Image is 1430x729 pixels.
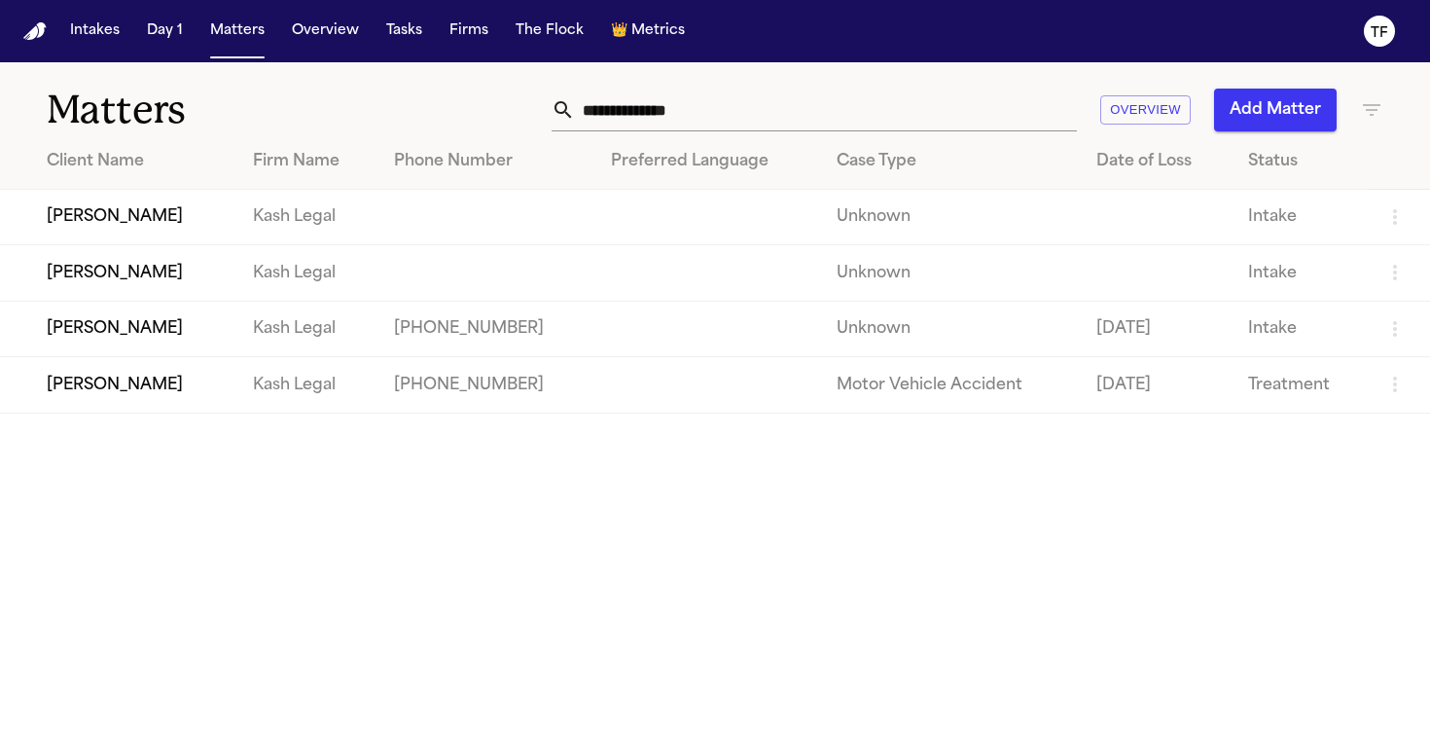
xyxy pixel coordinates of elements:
[631,21,685,41] span: Metrics
[202,14,272,49] button: Matters
[1214,89,1337,131] button: Add Matter
[1100,95,1191,126] button: Overview
[139,14,191,49] button: Day 1
[603,14,693,49] button: crownMetrics
[237,245,378,301] td: Kash Legal
[378,357,595,413] td: [PHONE_NUMBER]
[1233,357,1368,413] td: Treatment
[62,14,127,49] button: Intakes
[1233,190,1368,245] td: Intake
[1248,150,1352,173] div: Status
[508,14,591,49] button: The Flock
[284,14,367,49] button: Overview
[1081,301,1233,356] td: [DATE]
[821,357,1081,413] td: Motor Vehicle Accident
[47,86,417,134] h1: Matters
[237,357,378,413] td: Kash Legal
[1096,150,1217,173] div: Date of Loss
[611,150,805,173] div: Preferred Language
[1371,26,1388,40] text: TF
[1081,357,1233,413] td: [DATE]
[378,14,430,49] button: Tasks
[47,150,222,173] div: Client Name
[1233,245,1368,301] td: Intake
[394,150,580,173] div: Phone Number
[1233,301,1368,356] td: Intake
[253,150,363,173] div: Firm Name
[821,190,1081,245] td: Unknown
[821,245,1081,301] td: Unknown
[611,21,627,41] span: crown
[378,301,595,356] td: [PHONE_NUMBER]
[821,301,1081,356] td: Unknown
[442,14,496,49] button: Firms
[837,150,1065,173] div: Case Type
[237,190,378,245] td: Kash Legal
[237,301,378,356] td: Kash Legal
[23,22,47,41] a: Home
[23,22,47,41] img: Finch Logo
